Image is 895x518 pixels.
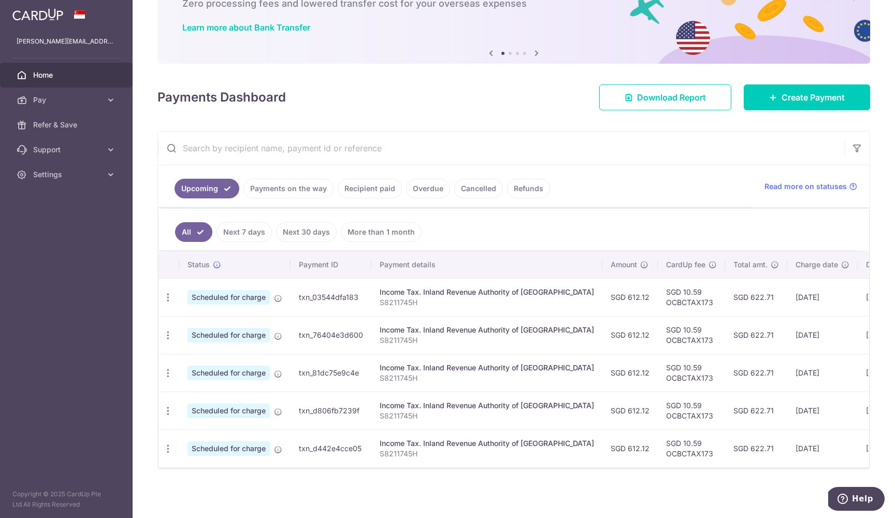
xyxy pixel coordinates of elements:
[380,325,594,335] div: Income Tax. Inland Revenue Authority of [GEOGRAPHIC_DATA]
[243,179,334,198] a: Payments on the way
[406,179,450,198] a: Overdue
[764,181,857,192] a: Read more on statuses
[828,487,885,513] iframe: Opens a widget where you can find more information
[175,179,239,198] a: Upcoming
[291,392,371,429] td: txn_d806fb7239f
[187,260,210,270] span: Status
[341,222,422,242] a: More than 1 month
[380,400,594,411] div: Income Tax. Inland Revenue Authority of [GEOGRAPHIC_DATA]
[380,363,594,373] div: Income Tax. Inland Revenue Authority of [GEOGRAPHIC_DATA]
[291,278,371,316] td: txn_03544dfa183
[507,179,550,198] a: Refunds
[380,449,594,459] p: S8211745H
[380,335,594,346] p: S8211745H
[725,278,787,316] td: SGD 622.71
[380,373,594,383] p: S8211745H
[787,278,858,316] td: [DATE]
[725,392,787,429] td: SGD 622.71
[291,354,371,392] td: txn_81dc75e9c4e
[787,354,858,392] td: [DATE]
[175,222,212,242] a: All
[602,354,658,392] td: SGD 612.12
[599,84,731,110] a: Download Report
[796,260,838,270] span: Charge date
[611,260,637,270] span: Amount
[33,95,102,105] span: Pay
[787,429,858,467] td: [DATE]
[187,404,270,418] span: Scheduled for charge
[725,354,787,392] td: SGD 622.71
[158,132,845,165] input: Search by recipient name, payment id or reference
[637,91,706,104] span: Download Report
[658,429,725,467] td: SGD 10.59 OCBCTAX173
[725,316,787,354] td: SGD 622.71
[782,91,845,104] span: Create Payment
[12,8,63,21] img: CardUp
[187,328,270,342] span: Scheduled for charge
[33,169,102,180] span: Settings
[658,354,725,392] td: SGD 10.59 OCBCTAX173
[187,441,270,456] span: Scheduled for charge
[33,145,102,155] span: Support
[380,297,594,308] p: S8211745H
[187,290,270,305] span: Scheduled for charge
[454,179,503,198] a: Cancelled
[380,287,594,297] div: Income Tax. Inland Revenue Authority of [GEOGRAPHIC_DATA]
[33,120,102,130] span: Refer & Save
[182,22,310,33] a: Learn more about Bank Transfer
[602,316,658,354] td: SGD 612.12
[291,429,371,467] td: txn_d442e4cce05
[187,366,270,380] span: Scheduled for charge
[602,278,658,316] td: SGD 612.12
[733,260,768,270] span: Total amt.
[380,411,594,421] p: S8211745H
[787,316,858,354] td: [DATE]
[291,316,371,354] td: txn_76404e3d600
[658,392,725,429] td: SGD 10.59 OCBCTAX173
[658,316,725,354] td: SGD 10.59 OCBCTAX173
[602,392,658,429] td: SGD 612.12
[744,84,870,110] a: Create Payment
[764,181,847,192] span: Read more on statuses
[380,438,594,449] div: Income Tax. Inland Revenue Authority of [GEOGRAPHIC_DATA]
[17,36,116,47] p: [PERSON_NAME][EMAIL_ADDRESS][DOMAIN_NAME]
[725,429,787,467] td: SGD 622.71
[602,429,658,467] td: SGD 612.12
[658,278,725,316] td: SGD 10.59 OCBCTAX173
[216,222,272,242] a: Next 7 days
[787,392,858,429] td: [DATE]
[666,260,705,270] span: CardUp fee
[33,70,102,80] span: Home
[157,88,286,107] h4: Payments Dashboard
[291,251,371,278] th: Payment ID
[371,251,602,278] th: Payment details
[338,179,402,198] a: Recipient paid
[276,222,337,242] a: Next 30 days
